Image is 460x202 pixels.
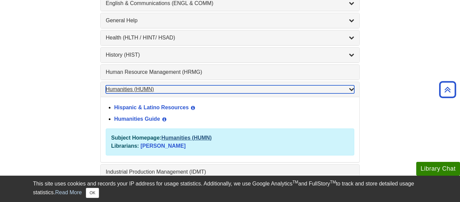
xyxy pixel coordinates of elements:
div: This site uses cookies and records your IP address for usage statistics. Additionally, we use Goo... [33,180,427,198]
a: Back to Top [437,85,458,94]
a: Hispanic & Latino Resources [114,105,189,110]
a: Humanities Guide [114,116,160,122]
button: Close [86,188,99,198]
strong: Subject Homepage: [111,135,161,141]
a: Human Resource Management (HRMG) [106,68,354,76]
a: General Help [106,17,354,25]
a: Humanities (HUMN) [106,85,354,93]
a: Health (HLTH / HINT/ HSAD) [106,34,354,42]
div: Humanities (HUMN) [101,97,359,162]
a: Industrial Production Management (IDMT) [106,168,354,176]
strong: Librarians: [111,143,139,149]
a: [PERSON_NAME] [140,143,186,149]
sup: TM [292,180,298,184]
a: Read More [55,190,82,195]
sup: TM [330,180,336,184]
a: History (HIST) [106,51,354,59]
button: Library Chat [416,162,460,176]
a: Humanities (HUMN) [161,135,211,141]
